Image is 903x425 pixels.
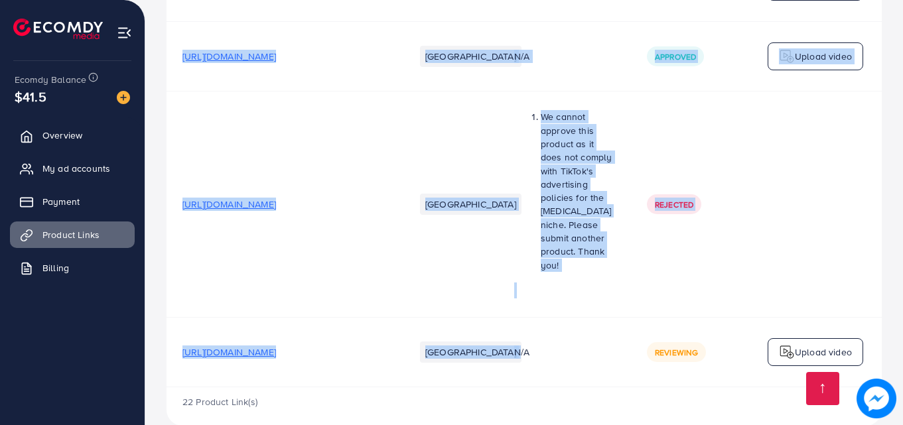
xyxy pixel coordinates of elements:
[655,347,698,358] span: Reviewing
[182,198,276,211] span: [URL][DOMAIN_NAME]
[117,91,130,104] img: image
[514,50,529,63] span: N/A
[795,344,852,360] p: Upload video
[13,19,103,39] img: logo
[42,228,100,241] span: Product Links
[420,341,521,363] li: [GEOGRAPHIC_DATA]
[514,345,529,359] span: N/A
[42,129,82,142] span: Overview
[857,379,896,418] img: image
[15,73,86,86] span: Ecomdy Balance
[182,50,276,63] span: [URL][DOMAIN_NAME]
[420,46,521,67] li: [GEOGRAPHIC_DATA]
[779,344,795,360] img: logo
[117,25,132,40] img: menu
[10,255,135,281] a: Billing
[10,188,135,215] a: Payment
[182,345,276,359] span: [URL][DOMAIN_NAME]
[10,122,135,149] a: Overview
[779,48,795,64] img: logo
[42,195,80,208] span: Payment
[795,48,852,64] p: Upload video
[182,395,257,408] span: 22 Product Link(s)
[655,51,696,62] span: Approved
[10,221,135,248] a: Product Links
[15,87,46,106] span: $41.5
[42,261,69,274] span: Billing
[42,162,110,175] span: My ad accounts
[10,155,135,182] a: My ad accounts
[420,194,521,215] li: [GEOGRAPHIC_DATA]
[541,110,612,271] span: We cannot approve this product as it does not comply with TikTok's advertising policies for the [...
[655,199,693,210] span: Rejected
